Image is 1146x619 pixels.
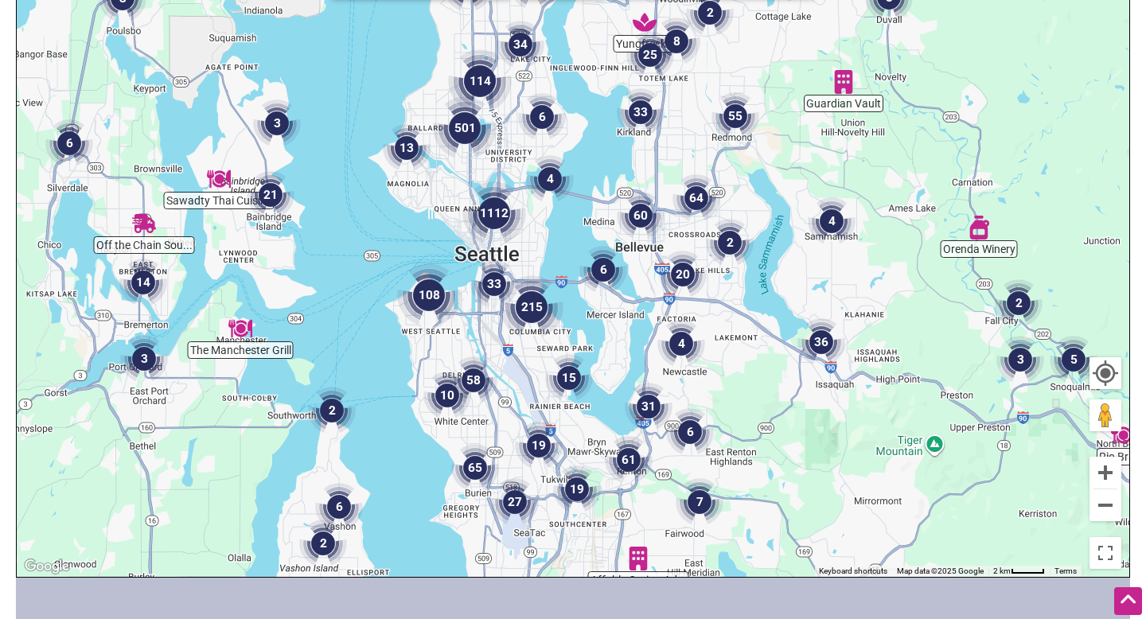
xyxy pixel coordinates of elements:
div: Off the Chain Southern BBQ [132,212,156,236]
a: Open this area in Google Maps (opens a new window) [21,556,73,577]
div: 2 [995,279,1043,327]
div: Yungfreckle [633,10,657,34]
div: 215 [500,275,563,339]
div: 4 [526,155,574,203]
div: Affable Caring Adult Family Home [626,547,650,570]
span: Map data ©2025 Google [897,566,984,575]
div: 501 [433,96,497,160]
div: 3 [253,99,301,147]
div: The Manchester Grill [228,317,252,341]
div: 19 [515,422,563,469]
div: 27 [491,478,539,526]
div: 15 [545,354,593,402]
div: Rio Bravo [1111,423,1135,447]
div: 58 [450,356,497,404]
div: 33 [470,260,518,308]
div: 64 [672,174,720,222]
div: 3 [996,336,1044,383]
button: Map Scale: 2 km per 39 pixels [988,566,1050,577]
button: Your Location [1089,357,1121,389]
div: 60 [617,192,665,239]
div: 2 [308,387,356,434]
div: 14 [119,259,167,306]
div: 6 [518,93,566,141]
button: Zoom out [1089,489,1121,521]
div: 13 [383,124,431,172]
div: 1112 [462,181,526,245]
div: 61 [605,436,653,484]
div: 6 [666,408,714,456]
div: 114 [448,49,512,113]
div: 7 [676,478,723,526]
img: Google [21,556,73,577]
div: 20 [659,251,707,298]
div: 25 [626,31,674,79]
div: 55 [711,92,759,140]
div: Scroll Back to Top [1114,587,1142,615]
a: Terms [1054,566,1077,575]
div: 6 [45,119,93,167]
div: 31 [625,383,672,430]
div: 33 [617,88,665,136]
div: Guardian Vault [832,70,856,94]
div: 3 [120,335,168,383]
div: 65 [451,444,499,492]
div: 5 [1050,336,1097,383]
div: 21 [247,171,294,219]
div: 36 [797,318,845,366]
div: 4 [808,197,856,245]
button: Zoom in [1089,457,1121,489]
div: 34 [497,21,544,68]
div: 4 [657,320,705,368]
div: Sawadty Thai Cuisine [207,167,231,191]
div: 19 [553,465,601,513]
button: Drag Pegman onto the map to open Street View [1089,399,1121,431]
div: 10 [423,372,471,419]
button: Toggle fullscreen view [1088,536,1122,570]
div: 6 [579,246,627,294]
span: 2 km [993,566,1011,575]
div: 8 [653,18,700,65]
div: 2 [706,219,754,267]
div: 108 [397,263,461,327]
div: 6 [315,483,363,531]
div: 2 [299,520,347,567]
button: Keyboard shortcuts [819,566,887,577]
div: Orenda Winery [967,216,991,239]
